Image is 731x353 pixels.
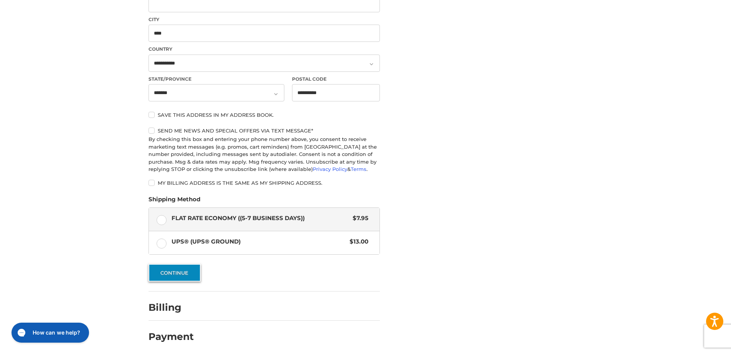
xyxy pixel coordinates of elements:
[149,128,380,134] label: Send me news and special offers via text message*
[292,76,380,83] label: Postal Code
[149,76,284,83] label: State/Province
[8,320,91,345] iframe: Gorgias live chat messenger
[349,214,368,223] span: $7.95
[149,112,380,118] label: Save this address in my address book.
[172,214,349,223] span: Flat Rate Economy ((5-7 Business Days))
[313,166,347,172] a: Privacy Policy
[149,195,200,207] legend: Shipping Method
[149,46,380,53] label: Country
[346,237,368,246] span: $13.00
[149,180,380,186] label: My billing address is the same as my shipping address.
[351,166,366,172] a: Terms
[149,16,380,23] label: City
[149,136,380,173] div: By checking this box and entering your phone number above, you consent to receive marketing text ...
[149,331,194,343] h2: Payment
[149,302,193,313] h2: Billing
[149,264,201,282] button: Continue
[172,237,346,246] span: UPS® (UPS® Ground)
